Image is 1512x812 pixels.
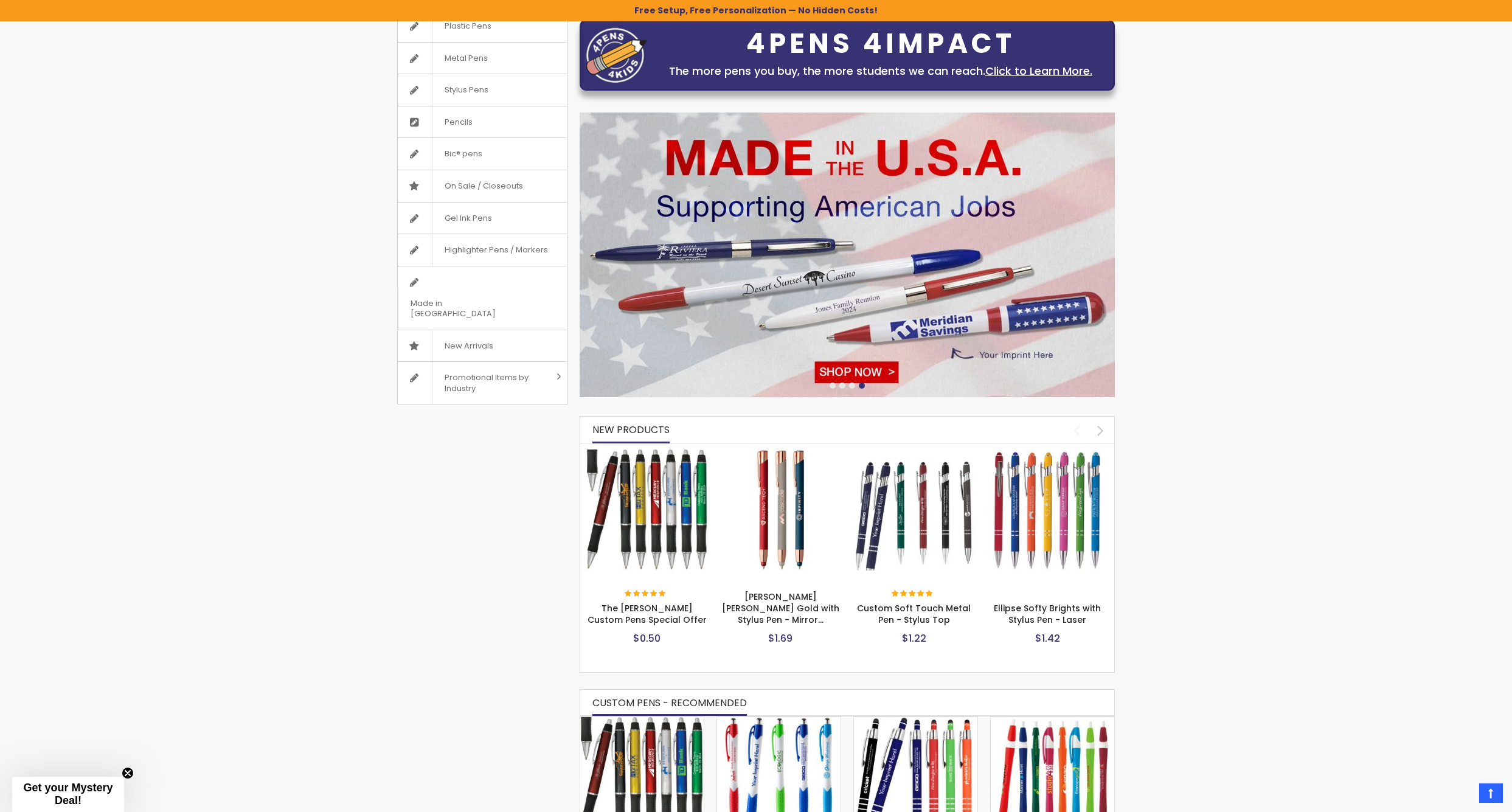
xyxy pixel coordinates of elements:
[722,591,839,626] a: [PERSON_NAME] [PERSON_NAME] Gold with Stylus Pen - Mirror…
[398,288,536,330] span: Made in [GEOGRAPHIC_DATA]
[398,106,567,138] a: Pencils
[987,449,1109,571] img: Ellipse Softy Brights with Stylus Pen - Laser
[717,717,841,727] a: Avenir® Custom Soft Grip Advertising Pens
[398,330,567,362] a: New Arrivals
[398,43,567,74] a: Metal Pens
[625,590,667,599] div: 100%
[1035,631,1060,645] span: $1.42
[857,602,971,626] a: Custom Soft Touch Metal Pen - Stylus Top
[653,63,1108,80] div: The more pens you buy, the more students we can reach.
[1412,779,1512,812] iframe: Google Customer Reviews
[432,138,494,170] span: Bic® pens
[633,631,661,645] span: $0.50
[653,31,1108,57] div: 4PENS 4IMPACT
[985,63,1092,78] a: Click to Learn More.
[720,449,842,571] img: Crosby Softy Rose Gold with Stylus Pen - Mirror Laser
[432,234,560,266] span: Highlighter Pens / Markers
[994,602,1101,626] a: Ellipse Softy Brights with Stylus Pen - Laser
[1066,420,1087,441] div: prev
[586,27,647,83] img: four_pen_logo.png
[398,74,567,106] a: Stylus Pens
[398,362,567,404] a: Promotional Items by Industry
[853,449,975,459] a: Custom Soft Touch Metal Pen - Stylus Top
[580,717,704,727] a: The Barton Custom Pens Special Offer
[398,138,567,170] a: Bic® pens
[586,449,708,459] a: The Barton Custom Pens Special Offer
[398,266,567,330] a: Made in [GEOGRAPHIC_DATA]
[432,74,501,106] span: Stylus Pens
[432,10,504,42] span: Plastic Pens
[23,782,113,807] span: Get your Mystery Deal!
[122,767,134,779] button: Close teaser
[592,696,747,710] span: CUSTOM PENS - RECOMMENDED
[398,170,567,202] a: On Sale / Closeouts
[720,449,842,459] a: Crosby Softy Rose Gold with Stylus Pen - Mirror Laser
[432,106,485,138] span: Pencils
[854,717,977,727] a: Celeste Soft Touch Metal Pens With Stylus - Special Offer
[987,449,1109,459] a: Ellipse Softy Brights with Stylus Pen - Laser
[892,590,934,599] div: 100%
[432,43,500,74] span: Metal Pens
[398,10,567,42] a: Plastic Pens
[588,602,707,626] a: The [PERSON_NAME] Custom Pens Special Offer
[991,717,1114,727] a: Dart Color slim Pens
[586,449,708,571] img: The Barton Custom Pens Special Offer
[592,423,670,437] span: New Products
[432,170,535,202] span: On Sale / Closeouts
[432,362,552,404] span: Promotional Items by Industry
[432,330,505,362] span: New Arrivals
[768,631,792,645] span: $1.69
[398,203,567,234] a: Gel Ink Pens
[853,449,975,571] img: Custom Soft Touch Metal Pen - Stylus Top
[398,234,567,266] a: Highlighter Pens / Markers
[432,203,504,234] span: Gel Ink Pens
[902,631,926,645] span: $1.22
[12,777,124,812] div: Get your Mystery Deal!Close teaser
[1090,420,1111,441] div: next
